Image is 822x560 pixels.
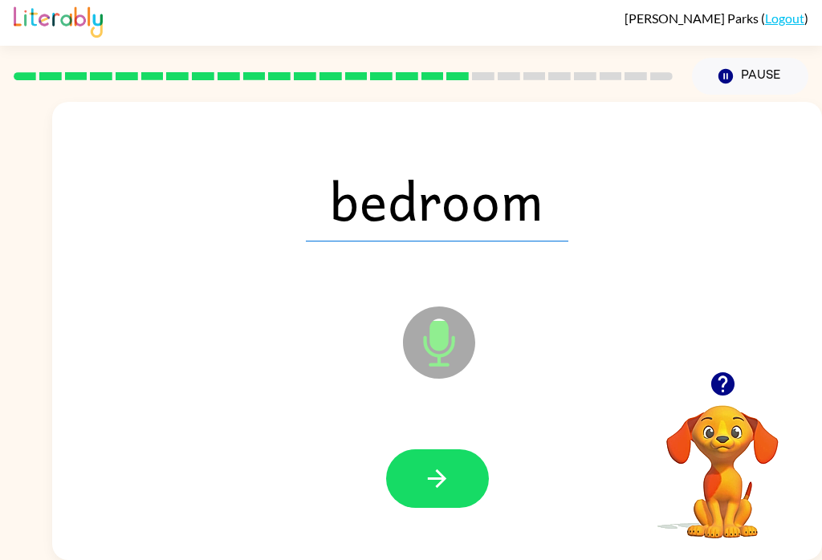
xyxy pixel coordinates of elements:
[765,10,804,26] a: Logout
[625,10,761,26] span: [PERSON_NAME] Parks
[306,158,568,241] span: bedroom
[642,380,803,541] video: Your browser must support playing .mp4 files to use Literably. Please try using another browser.
[692,58,808,95] button: Pause
[14,2,103,38] img: Literably
[625,10,808,26] div: ( )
